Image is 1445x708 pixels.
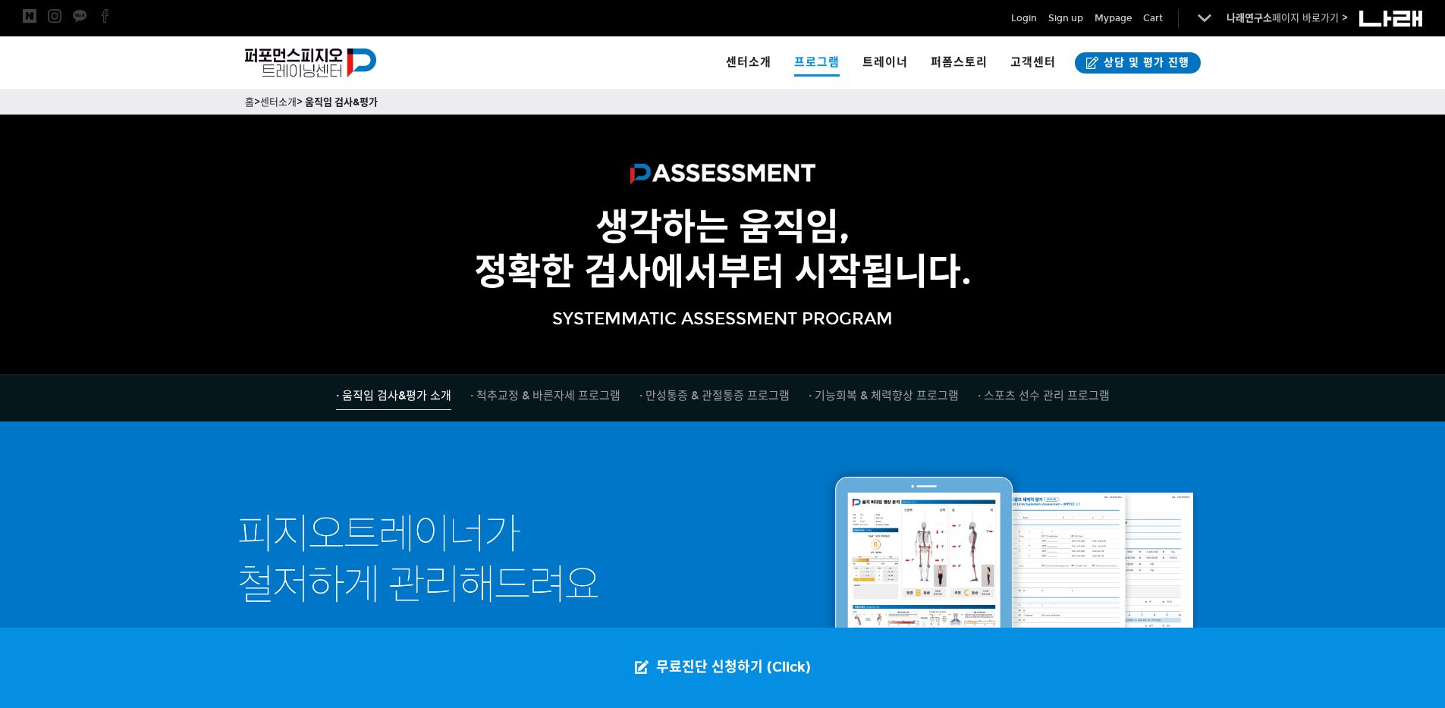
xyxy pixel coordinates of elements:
a: · 움직임 검사&평가 소개 [336,387,451,411]
a: Cart [1143,11,1163,26]
a: 퍼폼스토리 [919,36,999,89]
a: 움직임 검사&평가 [305,96,378,108]
a: · 스포츠 선수 관리 프로그램 [978,387,1110,410]
a: 상담 및 평가 진행 [1075,52,1201,74]
span: 퍼폼스토리 [931,55,988,69]
a: 센터소개 [715,36,783,89]
img: 피지오트레이너가 철저하게 관리해드려요 [237,515,598,603]
p: > > [245,94,1201,111]
span: 트레이너 [862,55,908,69]
a: · 만성통증 & 관절통증 프로그램 [639,387,790,410]
a: 고객센터 [999,36,1067,89]
strong: 정확한 검사에서부터 시작됩니다. [474,249,972,294]
a: · 기능회복 & 체력향상 프로그램 [809,387,959,410]
strong: 나래연구소 [1227,12,1272,24]
a: · 척추교정 & 바른자세 프로그램 [470,387,620,410]
a: 나래연구소페이지 바로가기 > [1227,12,1348,24]
a: 트레이너 [851,36,919,89]
span: 센터소개 [726,55,771,69]
a: Sign up [1048,11,1083,26]
img: ASSESSMENT [630,164,815,190]
span: 고객센터 [1010,55,1056,69]
span: · 스포츠 선수 관리 프로그램 [978,389,1110,403]
span: · 척추교정 & 바른자세 프로그램 [470,389,620,403]
a: 프로그램 [783,36,851,89]
strong: 생각하는 움직임, [595,205,850,249]
span: SYSTEMMATIC ASSESSMENT PROGRAM [552,309,893,329]
a: Mypage [1095,11,1132,26]
a: 홈 [245,96,254,108]
span: · 기능회복 & 체력향상 프로그램 [809,389,959,403]
span: · 만성통증 & 관절통증 프로그램 [639,389,790,403]
a: 무료진단 신청하기 (Click) [620,628,826,708]
a: 센터소개 [260,96,297,108]
span: 상담 및 평가 진행 [1099,55,1189,70]
span: 프로그램 [794,48,840,77]
span: · 움직임 검사&평가 소개 [336,389,451,403]
a: Login [1011,11,1037,26]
